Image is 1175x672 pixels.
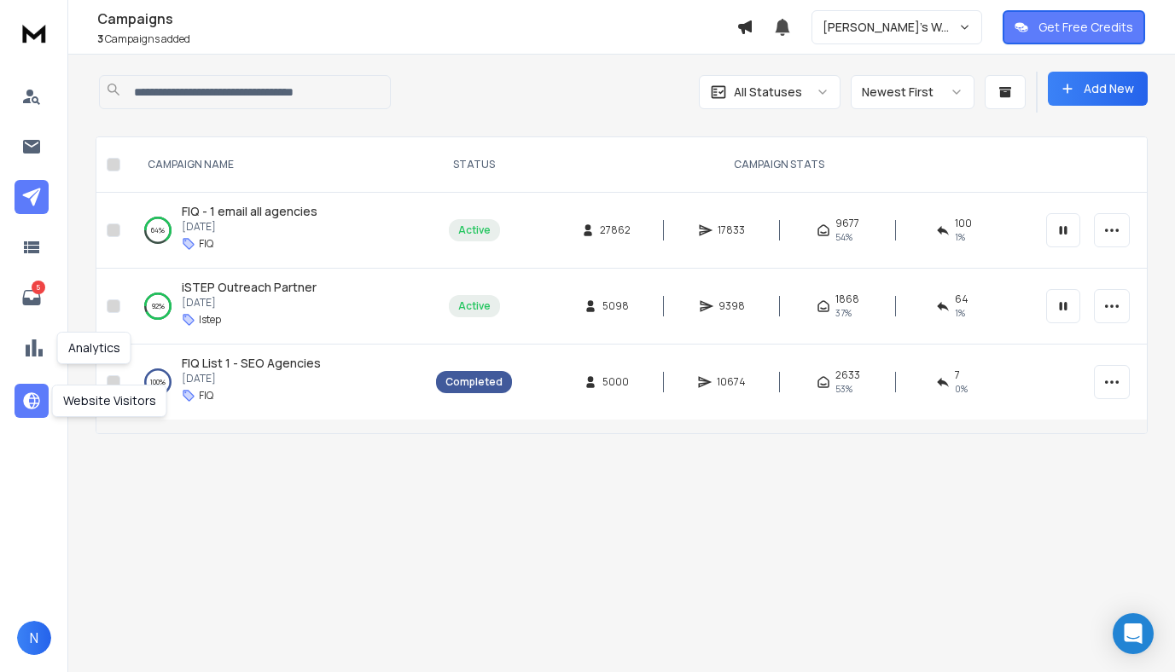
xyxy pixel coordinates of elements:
[600,223,631,237] span: 27862
[851,75,974,109] button: Newest First
[458,223,491,237] div: Active
[1003,10,1145,44] button: Get Free Credits
[52,385,167,417] div: Website Visitors
[152,298,165,315] p: 92 %
[955,368,960,382] span: 7
[17,621,51,655] button: N
[199,237,213,251] p: FIQ
[955,293,969,306] span: 64
[17,17,51,49] img: logo
[602,375,629,389] span: 5000
[734,84,802,101] p: All Statuses
[127,345,426,420] td: 100%FIQ List 1 - SEO Agencies[DATE]FIQ
[602,299,629,313] span: 5098
[955,382,968,396] span: 0 %
[150,374,166,391] p: 100 %
[97,32,736,46] p: Campaigns added
[97,9,736,29] h1: Campaigns
[835,293,859,306] span: 1868
[97,32,103,46] span: 3
[1048,72,1148,106] button: Add New
[199,389,213,403] p: FIQ
[57,332,131,364] div: Analytics
[1113,613,1154,654] div: Open Intercom Messenger
[458,299,491,313] div: Active
[127,193,426,269] td: 64%FIQ - 1 email all agencies[DATE]FIQ
[955,217,972,230] span: 100
[955,230,965,244] span: 1 %
[151,222,165,239] p: 64 %
[15,281,49,315] a: 5
[182,372,321,385] p: [DATE]
[955,306,965,320] span: 1 %
[1038,19,1133,36] p: Get Free Credits
[718,299,745,313] span: 9398
[182,279,317,296] a: iSTEP Outreach Partner
[835,368,860,382] span: 2633
[835,306,852,320] span: 37 %
[835,382,852,396] span: 53 %
[426,137,522,193] th: STATUS
[718,223,745,237] span: 17833
[182,355,321,371] span: FIQ List 1 - SEO Agencies
[199,313,221,327] p: Istep
[522,137,1036,193] th: CAMPAIGN STATS
[835,230,852,244] span: 54 %
[182,203,317,219] span: FIQ - 1 email all agencies
[445,375,503,389] div: Completed
[182,220,317,234] p: [DATE]
[182,355,321,372] a: FIQ List 1 - SEO Agencies
[717,375,746,389] span: 10674
[182,296,317,310] p: [DATE]
[182,203,317,220] a: FIQ - 1 email all agencies
[127,269,426,345] td: 92%iSTEP Outreach Partner[DATE]Istep
[182,279,317,295] span: iSTEP Outreach Partner
[127,137,426,193] th: CAMPAIGN NAME
[835,217,859,230] span: 9677
[823,19,958,36] p: [PERSON_NAME]'s Workspace
[32,281,45,294] p: 5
